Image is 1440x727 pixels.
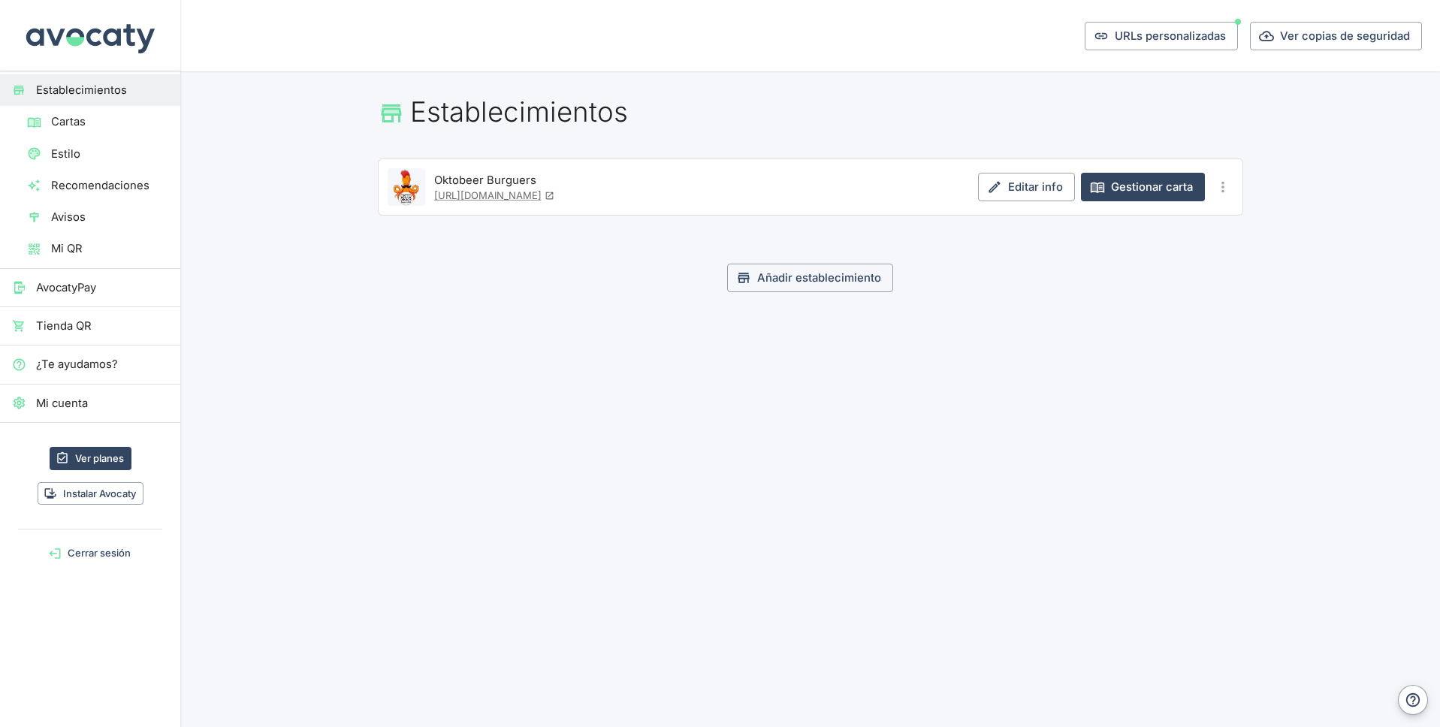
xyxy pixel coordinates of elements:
[36,279,168,296] span: AvocatyPay
[36,82,168,98] span: Establecimientos
[51,146,168,162] span: Estilo
[378,95,1243,128] h1: Establecimientos
[1211,175,1235,199] button: Más opciones
[38,482,143,505] button: Instalar Avocaty
[36,395,168,412] span: Mi cuenta
[6,541,174,565] button: Cerrar sesión
[51,209,168,225] span: Avisos
[51,113,168,130] span: Cartas
[978,173,1075,201] a: Editar info
[1398,685,1428,715] button: Ayuda y contacto
[434,189,554,201] a: [URL][DOMAIN_NAME]
[388,168,425,206] img: Thumbnail
[50,447,131,470] a: Ver planes
[1081,173,1205,201] a: Gestionar carta
[51,240,168,257] span: Mi QR
[727,264,893,292] button: Añadir establecimiento
[36,356,168,373] span: ¿Te ayudamos?
[388,168,425,206] a: Editar establecimiento
[434,172,554,189] p: Oktobeer Burguers
[1250,22,1422,50] button: Ver copias de seguridad
[51,177,168,194] span: Recomendaciones
[1085,22,1238,50] button: URLs personalizadas
[36,318,168,334] span: Tienda QR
